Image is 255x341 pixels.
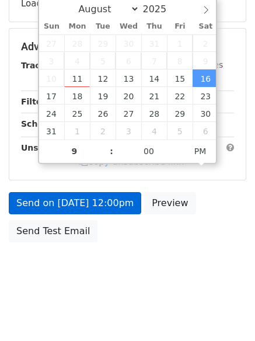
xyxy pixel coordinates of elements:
[167,105,193,122] span: August 29, 2025
[116,69,141,87] span: August 13, 2025
[116,52,141,69] span: August 6, 2025
[39,140,110,163] input: Hour
[64,69,90,87] span: August 11, 2025
[141,52,167,69] span: August 7, 2025
[116,23,141,30] span: Wed
[141,122,167,140] span: September 4, 2025
[141,87,167,105] span: August 21, 2025
[141,34,167,52] span: July 31, 2025
[39,52,65,69] span: August 3, 2025
[116,105,141,122] span: August 27, 2025
[64,122,90,140] span: September 1, 2025
[39,105,65,122] span: August 24, 2025
[167,69,193,87] span: August 15, 2025
[39,87,65,105] span: August 17, 2025
[116,34,141,52] span: July 30, 2025
[167,34,193,52] span: August 1, 2025
[39,23,65,30] span: Sun
[90,69,116,87] span: August 12, 2025
[79,156,184,167] a: Copy unsubscribe link
[193,69,218,87] span: August 16, 2025
[21,143,78,152] strong: Unsubscribe
[193,122,218,140] span: September 6, 2025
[90,122,116,140] span: September 2, 2025
[193,52,218,69] span: August 9, 2025
[64,34,90,52] span: July 28, 2025
[90,34,116,52] span: July 29, 2025
[64,105,90,122] span: August 25, 2025
[90,52,116,69] span: August 5, 2025
[90,23,116,30] span: Tue
[167,23,193,30] span: Fri
[184,140,216,163] span: Click to toggle
[21,40,234,53] h5: Advanced
[116,87,141,105] span: August 20, 2025
[64,52,90,69] span: August 4, 2025
[141,69,167,87] span: August 14, 2025
[116,122,141,140] span: September 3, 2025
[90,105,116,122] span: August 26, 2025
[197,285,255,341] iframe: Chat Widget
[90,87,116,105] span: August 19, 2025
[21,97,51,106] strong: Filters
[193,87,218,105] span: August 23, 2025
[167,122,193,140] span: September 5, 2025
[21,61,60,70] strong: Tracking
[193,34,218,52] span: August 2, 2025
[64,23,90,30] span: Mon
[110,140,113,163] span: :
[139,4,181,15] input: Year
[39,34,65,52] span: July 27, 2025
[9,192,141,214] a: Send on [DATE] 12:00pm
[64,87,90,105] span: August 18, 2025
[39,122,65,140] span: August 31, 2025
[193,23,218,30] span: Sat
[21,119,63,128] strong: Schedule
[193,105,218,122] span: August 30, 2025
[113,140,184,163] input: Minute
[167,52,193,69] span: August 8, 2025
[141,23,167,30] span: Thu
[141,105,167,122] span: August 28, 2025
[144,192,195,214] a: Preview
[167,87,193,105] span: August 22, 2025
[9,220,97,242] a: Send Test Email
[39,69,65,87] span: August 10, 2025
